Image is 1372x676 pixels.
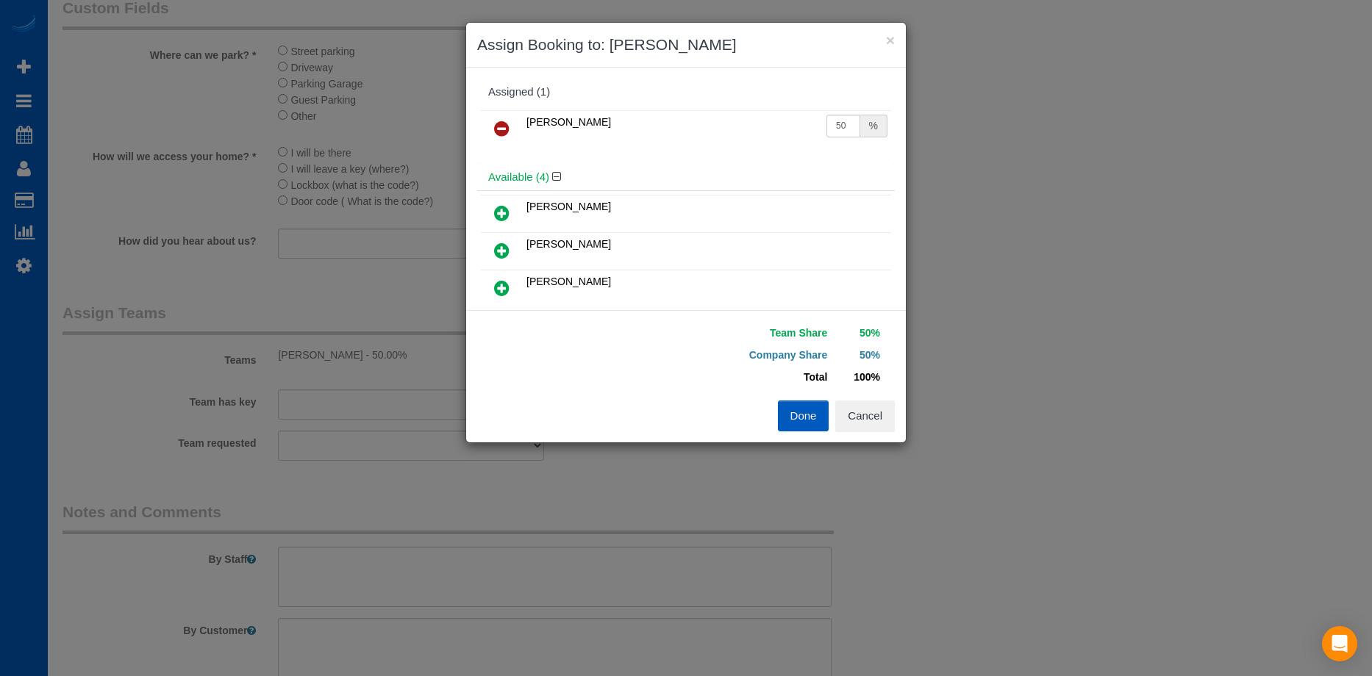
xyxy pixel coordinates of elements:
[778,400,829,431] button: Done
[488,86,884,98] div: Assigned (1)
[526,116,611,128] span: [PERSON_NAME]
[886,32,895,48] button: ×
[697,322,831,344] td: Team Share
[477,34,895,56] h3: Assign Booking to: [PERSON_NAME]
[697,366,831,388] td: Total
[831,322,884,344] td: 50%
[697,344,831,366] td: Company Share
[526,201,611,212] span: [PERSON_NAME]
[526,238,611,250] span: [PERSON_NAME]
[860,115,887,137] div: %
[526,276,611,287] span: [PERSON_NAME]
[831,366,884,388] td: 100%
[1322,626,1357,661] div: Open Intercom Messenger
[831,344,884,366] td: 50%
[835,400,895,431] button: Cancel
[488,171,884,184] h4: Available (4)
